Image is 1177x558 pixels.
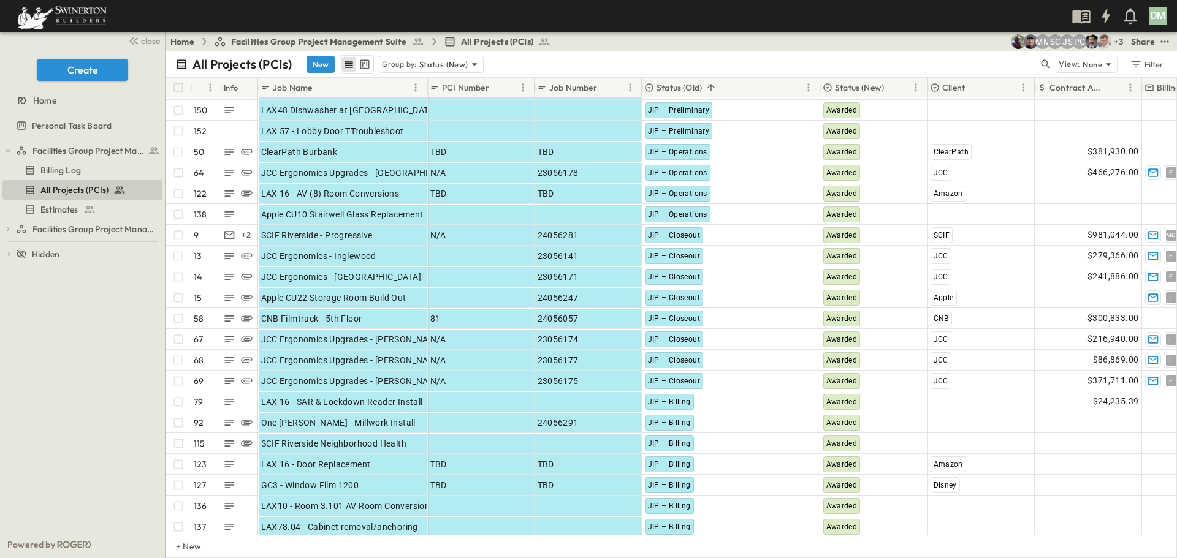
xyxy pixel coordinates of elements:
span: JIP – Operations [648,168,707,177]
p: Client [942,81,965,94]
p: 127 [194,479,207,491]
img: Mark Sotelo (mark.sotelo@swinerton.com) [1023,34,1038,49]
span: LAX10 - Room 3.101 AV Room Conversion [261,500,430,512]
span: TBD [430,146,447,158]
button: close [123,32,162,49]
span: F [1169,172,1173,173]
span: CNB Filmtrack - 5th Floor [261,312,362,325]
div: table view [340,55,374,74]
span: JIP – Preliminary [648,127,710,135]
span: Awarded [826,439,858,448]
p: 136 [194,500,207,512]
span: F [1169,276,1173,277]
span: JCC [934,273,948,281]
p: View: [1059,58,1080,71]
span: JIP – Billing [648,398,691,406]
span: Facilities Group Project Management Suite (Copy) [32,223,158,235]
span: N/A [430,375,446,387]
span: All Projects (PCIs) [40,184,109,196]
span: Disney [934,481,957,489]
span: Facilities Group Project Management Suite [231,36,407,48]
span: JIP – Operations [648,210,707,219]
span: JIP – Preliminary [648,106,710,115]
span: LAX 16 - SAR & Lockdown Reader Install [261,396,423,408]
span: 24056057 [538,312,579,325]
span: LAX78.04 - Cabinet removal/anchoring [261,521,418,533]
span: CNB [934,314,949,323]
p: + 3 [1114,36,1126,48]
a: Home [170,36,194,48]
span: Awarded [826,168,858,177]
span: Billing Log [40,164,81,176]
span: Awarded [826,148,858,156]
span: Amazon [934,460,963,469]
button: kanban view [357,57,372,72]
span: N/A [430,333,446,345]
button: Sort [1110,81,1123,94]
span: JIP – Closeout [648,356,701,364]
span: JIP – Closeout [648,252,701,260]
a: Estimates [2,201,160,218]
button: Menu [1016,80,1030,95]
span: TBD [538,146,554,158]
p: 123 [194,458,207,470]
span: JCC [934,335,948,344]
p: Job Name [273,81,312,94]
span: JIP – Closeout [648,231,701,239]
span: GC3 - Window Film 1200 [261,479,359,491]
span: Awarded [826,210,858,219]
span: Amazon [934,189,963,198]
p: 58 [194,312,204,325]
img: Aaron Anderson (aaron.anderson@swinerton.com) [1097,34,1111,49]
span: Awarded [826,356,858,364]
span: 23056174 [538,333,579,345]
p: 14 [194,271,202,283]
span: JIP – Closeout [648,273,701,281]
div: Filter [1129,58,1164,71]
div: Juan Sanchez (juan.sanchez@swinerton.com) [1060,34,1075,49]
p: Job Number [549,81,597,94]
span: JIP – Operations [648,148,707,156]
button: Sort [314,81,328,94]
span: Facilities Group Project Management Suite [32,145,145,157]
p: 68 [194,354,204,366]
p: 122 [194,187,207,200]
span: JIP – Billing [648,418,691,427]
span: $371,711.00 [1087,374,1138,388]
span: Awarded [826,189,858,198]
p: 15 [194,292,202,304]
span: Awarded [826,293,858,302]
a: Facilities Group Project Management Suite [214,36,424,48]
span: 24056291 [538,417,579,429]
p: Group by: [382,58,417,70]
span: Home [33,94,56,107]
button: Menu [1123,80,1138,95]
button: test [1157,34,1172,49]
span: JCC Ergonomics - Inglewood [261,250,376,262]
span: Awarded [826,522,858,531]
span: All Projects (PCIs) [461,36,533,48]
div: + 2 [239,228,254,243]
div: Personal Task Boardtest [2,116,162,135]
p: + New [176,540,183,552]
span: ClearPath [934,148,969,156]
span: Awarded [826,335,858,344]
div: All Projects (PCIs)test [2,180,162,200]
button: Sort [967,81,981,94]
a: Home [2,92,160,109]
p: 13 [194,250,202,262]
span: 23056175 [538,375,579,387]
span: Awarded [826,252,858,260]
span: 24056247 [538,292,579,304]
span: N/A [430,354,446,366]
p: Contract Amount [1049,81,1107,94]
button: Menu [908,80,923,95]
button: Menu [801,80,816,95]
span: TBD [538,458,554,470]
span: LAX48 Dishwasher at [GEOGRAPHIC_DATA]. [261,104,440,116]
p: Status (Old) [657,81,702,94]
span: JCC Ergonomics Upgrades - [PERSON_NAME][GEOGRAPHIC_DATA] [261,333,531,345]
a: Personal Task Board [2,117,160,134]
span: JCC Ergonomics Upgrades - [PERSON_NAME] [261,354,444,366]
